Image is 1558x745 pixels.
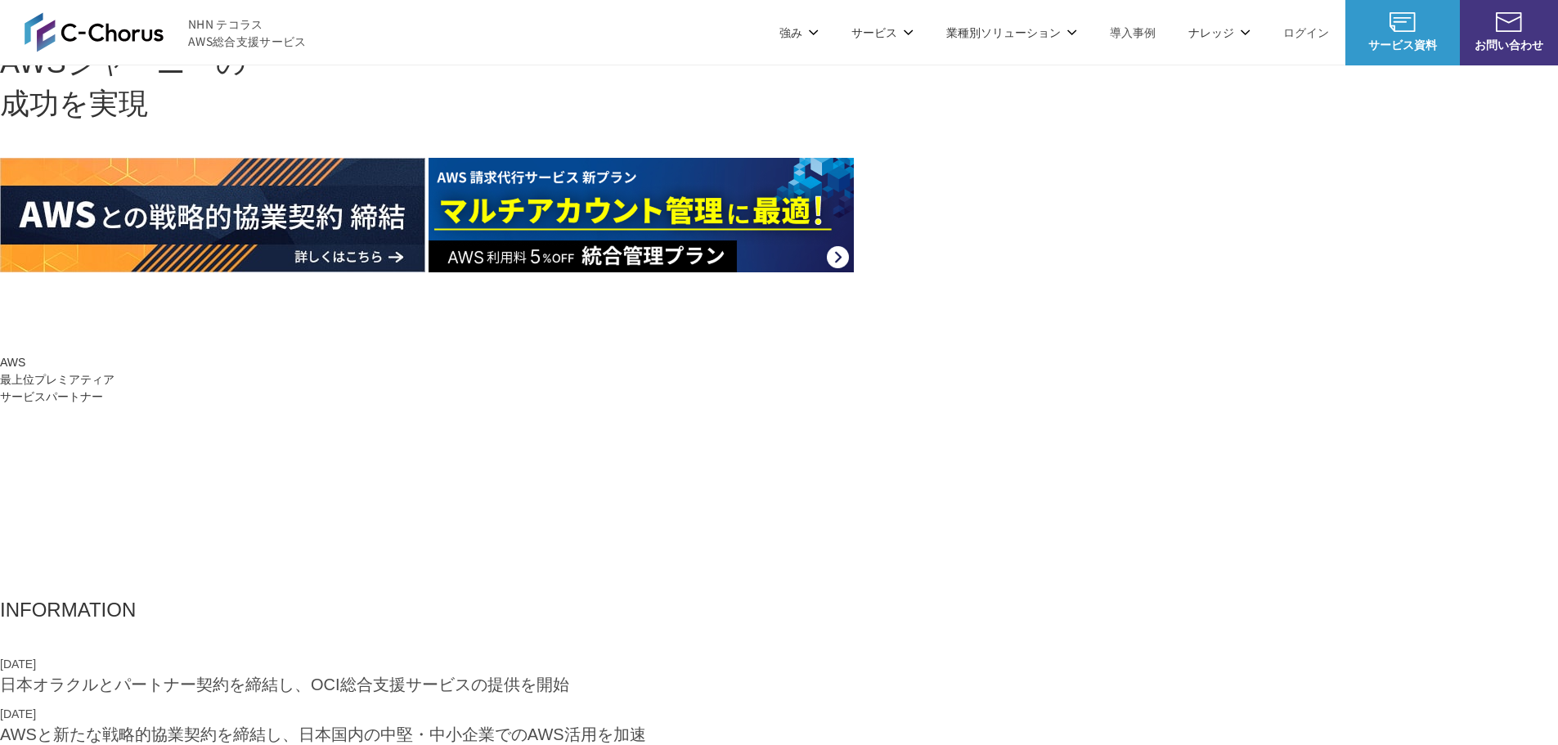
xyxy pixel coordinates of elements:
a: AWS総合支援サービス C-Chorus NHN テコラスAWS総合支援サービス [25,12,307,52]
p: サービス [851,24,914,41]
img: お問い合わせ [1496,12,1522,32]
a: ログイン [1283,24,1329,41]
img: AWS請求代行サービス 統合管理プラン [429,158,854,272]
span: NHN テコラス AWS総合支援サービス [188,16,307,50]
span: お問い合わせ [1460,36,1558,53]
p: ナレッジ [1188,24,1250,41]
span: サービス資料 [1345,36,1460,53]
img: AWS総合支援サービス C-Chorus サービス資料 [1390,12,1416,32]
p: 強み [779,24,819,41]
p: 業種別ソリューション [946,24,1077,41]
img: AWS総合支援サービス C-Chorus [25,12,164,52]
a: 導入事例 [1110,24,1156,41]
